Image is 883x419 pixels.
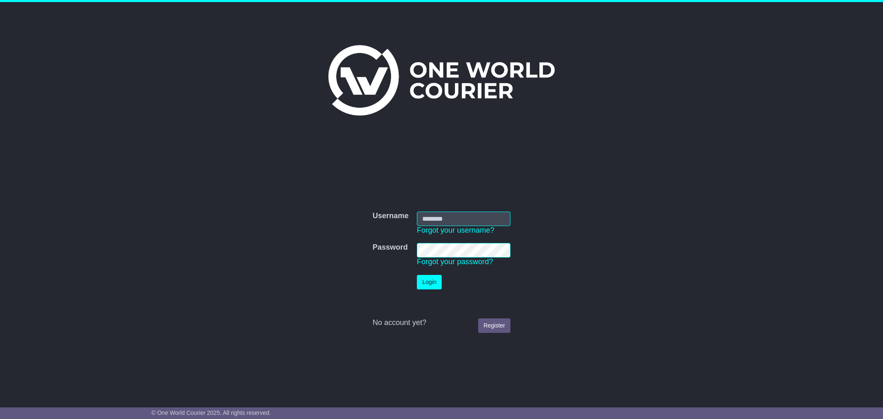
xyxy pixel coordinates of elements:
[328,45,554,116] img: One World
[373,212,409,221] label: Username
[373,243,408,252] label: Password
[417,258,493,266] a: Forgot your password?
[417,275,442,289] button: Login
[373,318,510,327] div: No account yet?
[417,226,494,234] a: Forgot your username?
[478,318,510,333] a: Register
[152,409,271,416] span: © One World Courier 2025. All rights reserved.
